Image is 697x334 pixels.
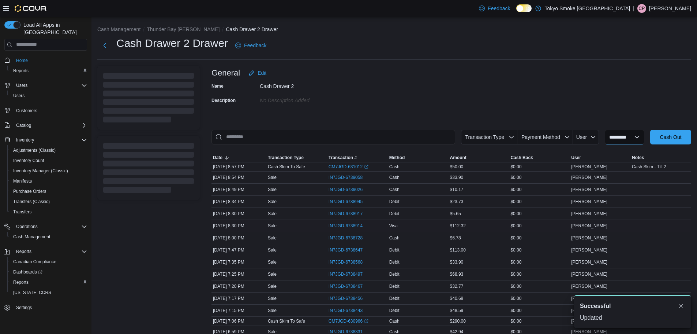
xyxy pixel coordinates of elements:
div: [DATE] 8:34 PM [211,197,266,206]
p: [PERSON_NAME] [649,4,691,13]
input: Dark Mode [516,4,532,12]
div: [DATE] 7:17 PM [211,294,266,303]
span: $48.59 [450,308,464,313]
div: $0.00 [509,270,570,279]
input: This is a search bar. As you type, the results lower in the page will automatically filter. [211,130,455,144]
button: Inventory Manager (Classic) [7,166,90,176]
span: IN7JGD-6738914 [329,223,363,229]
span: Loading [103,144,194,194]
span: Transaction Type [465,134,504,140]
div: $0.00 [509,317,570,326]
div: $0.00 [509,197,570,206]
span: Cash [389,235,400,241]
button: IN7JGD-6738467 [329,282,370,291]
a: Adjustments (Classic) [10,146,59,155]
button: Inventory Count [7,155,90,166]
nav: An example of EuiBreadcrumbs [97,26,691,34]
div: $0.00 [509,294,570,303]
div: Notification [580,302,685,311]
span: Transaction # [329,155,357,161]
button: Transaction Type [266,153,327,162]
span: Transaction Type [268,155,304,161]
div: $0.00 [509,234,570,242]
p: Sale [268,271,277,277]
p: Sale [268,199,277,205]
a: Transfers (Classic) [10,197,53,206]
button: Operations [1,221,90,232]
span: Users [13,81,87,90]
button: User [573,130,599,144]
p: Sale [268,175,277,180]
span: Debit [389,308,400,313]
span: Catalog [16,122,31,128]
button: Settings [1,302,90,313]
button: IN7JGD-6738443 [329,306,370,315]
a: Home [13,56,31,65]
button: [US_STATE] CCRS [7,287,90,298]
a: Reports [10,66,31,75]
span: $5.65 [450,211,461,217]
span: Inventory [13,136,87,144]
a: Dashboards [7,267,90,277]
div: $0.00 [509,173,570,182]
button: Reports [1,246,90,257]
a: CM7JGD-631012External link [329,164,368,170]
a: Manifests [10,177,35,186]
button: IN7JGD-6738917 [329,209,370,218]
span: [PERSON_NAME] [571,199,607,205]
span: Payment Method [521,134,560,140]
span: Date [213,155,222,161]
h3: General [211,69,240,77]
a: Purchase Orders [10,187,49,196]
span: IN7JGD-6738467 [329,283,363,289]
div: [DATE] 7:20 PM [211,282,266,291]
span: Adjustments (Classic) [10,146,87,155]
span: [PERSON_NAME] [571,187,607,192]
span: $50.00 [450,164,464,170]
span: [PERSON_NAME] [571,175,607,180]
span: Manifests [10,177,87,186]
button: Cash Management [97,26,140,32]
span: Amount [450,155,466,161]
a: Reports [10,278,31,287]
span: Debit [389,211,400,217]
span: Edit [258,69,266,77]
h1: Cash Drawer 2 Drawer [116,36,228,51]
span: [PERSON_NAME] [571,271,607,277]
span: Transfers [13,209,31,215]
span: IN7JGD-6738917 [329,211,363,217]
button: Inventory [1,135,90,145]
p: Sale [268,308,277,313]
p: Sale [268,283,277,289]
span: Feedback [488,5,510,12]
span: Cash [389,175,400,180]
button: Manifests [7,176,90,186]
button: Users [7,91,90,101]
span: Customers [13,106,87,115]
div: $0.00 [509,185,570,194]
button: Home [1,55,90,66]
span: Reports [10,278,87,287]
span: Transfers [10,208,87,216]
p: Cash Skim To Safe [268,164,305,170]
span: IN7JGD-6738443 [329,308,363,313]
button: Operations [13,222,41,231]
span: IN7JGD-6739058 [329,175,363,180]
span: Dashboards [13,269,42,275]
span: Cash [389,164,400,170]
span: Loading [103,74,194,124]
p: | [633,4,634,13]
button: Cash Drawer 2 Drawer [226,26,278,32]
button: IN7JGD-6738728 [329,234,370,242]
div: [DATE] 7:06 PM [211,317,266,326]
span: [PERSON_NAME] [571,211,607,217]
a: Feedback [476,1,513,16]
span: Debit [389,283,400,289]
div: [DATE] 7:15 PM [211,306,266,315]
span: Debit [389,199,400,205]
p: Tokyo Smoke [GEOGRAPHIC_DATA] [545,4,630,13]
span: Cash Skim - Till 2 [632,164,666,170]
span: Cash [389,187,400,192]
div: [DATE] 7:47 PM [211,246,266,254]
span: $10.17 [450,187,464,192]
